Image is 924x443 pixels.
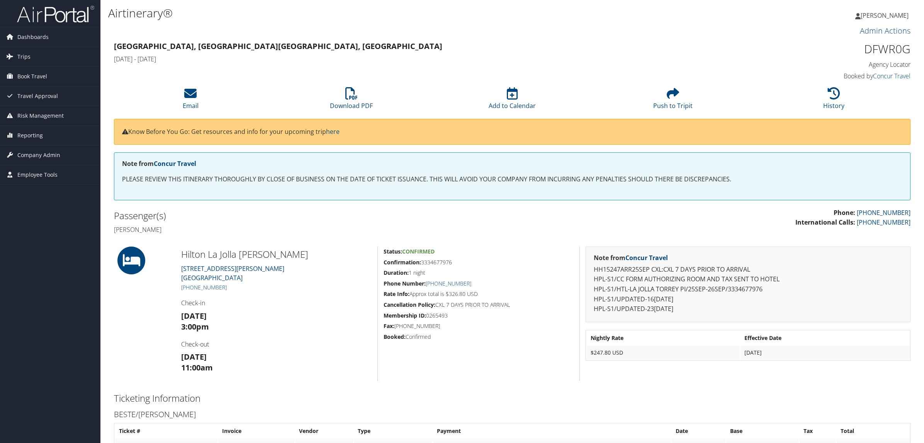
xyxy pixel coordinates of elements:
[326,127,340,136] a: here
[384,301,574,309] h5: CXL 7 DAYS PRIOR TO ARRIVAL
[861,11,909,20] span: [PERSON_NAME]
[183,91,199,110] a: Email
[17,86,58,106] span: Travel Approval
[384,248,402,255] strong: Status:
[672,424,725,438] th: Date
[384,290,409,298] strong: Rate Info:
[823,91,844,110] a: History
[741,346,909,360] td: [DATE]
[17,67,47,86] span: Book Travel
[218,424,294,438] th: Invoice
[114,409,910,420] h3: BESTE/[PERSON_NAME]
[384,259,421,266] strong: Confirmation:
[181,311,207,321] strong: [DATE]
[384,301,435,308] strong: Cancellation Policy:
[625,254,668,262] a: Concur Travel
[594,265,902,314] p: HH15247ARR25SEP CXL:CXL 7 DAYS PRIOR TO ARRIVAL HPL-S1/CC FORM AUTHORIZING ROOM AND TAX SENT TO H...
[857,208,910,217] a: [PHONE_NUMBER]
[426,280,471,287] a: [PHONE_NUMBER]
[17,5,94,23] img: airportal-logo.png
[108,5,647,21] h1: Airtinerary®
[181,299,372,307] h4: Check-in
[726,424,799,438] th: Base
[181,284,227,291] a: [PHONE_NUMBER]
[114,41,442,51] strong: [GEOGRAPHIC_DATA], [GEOGRAPHIC_DATA] [GEOGRAPHIC_DATA], [GEOGRAPHIC_DATA]
[800,424,836,438] th: Tax
[17,165,58,184] span: Employee Tools
[181,248,372,261] h2: Hilton La Jolla [PERSON_NAME]
[594,254,668,262] strong: Note from
[384,269,574,277] h5: 1 night
[122,127,902,137] p: Know Before You Go: Get resources and info for your upcoming trip
[855,4,916,27] a: [PERSON_NAME]
[17,145,60,165] span: Company Admin
[114,209,506,222] h2: Passenger(s)
[17,27,49,47] span: Dashboards
[115,424,217,438] th: Ticket #
[489,91,536,110] a: Add to Calendar
[114,225,506,234] h4: [PERSON_NAME]
[330,91,373,110] a: Download PDF
[720,60,910,69] h4: Agency Locator
[384,280,426,287] strong: Phone Number:
[181,340,372,348] h4: Check-out
[587,346,740,360] td: $247.80 USD
[181,321,209,332] strong: 3:00pm
[181,362,213,373] strong: 11:00am
[384,290,574,298] h5: Approx total is $326.80 USD
[384,322,574,330] h5: [PHONE_NUMBER]
[873,72,910,80] a: Concur Travel
[122,159,196,168] strong: Note from
[795,218,855,227] strong: International Calls:
[17,106,64,125] span: Risk Management
[837,424,909,438] th: Total
[653,91,693,110] a: Push to Tripit
[181,352,207,362] strong: [DATE]
[17,47,31,66] span: Trips
[384,269,409,276] strong: Duration:
[114,55,708,63] h4: [DATE] - [DATE]
[354,424,432,438] th: Type
[384,322,394,330] strong: Fax:
[741,331,909,345] th: Effective Date
[384,333,406,340] strong: Booked:
[295,424,353,438] th: Vendor
[384,259,574,266] h5: 3334677976
[720,41,910,57] h1: DFWR0G
[17,126,43,145] span: Reporting
[114,392,910,405] h2: Ticketing Information
[181,264,284,282] a: [STREET_ADDRESS][PERSON_NAME][GEOGRAPHIC_DATA]
[402,248,435,255] span: Confirmed
[384,312,426,319] strong: Membership ID:
[122,174,902,184] p: PLEASE REVIEW THIS ITINERARY THOROUGHLY BY CLOSE OF BUSINESS ON THE DATE OF TICKET ISSUANCE. THIS...
[384,312,574,320] h5: 0265493
[154,159,196,168] a: Concur Travel
[720,72,910,80] h4: Booked by
[857,218,910,227] a: [PHONE_NUMBER]
[587,331,740,345] th: Nightly Rate
[433,424,671,438] th: Payment
[384,333,574,341] h5: Confirmed
[860,25,910,36] a: Admin Actions
[834,208,855,217] strong: Phone:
